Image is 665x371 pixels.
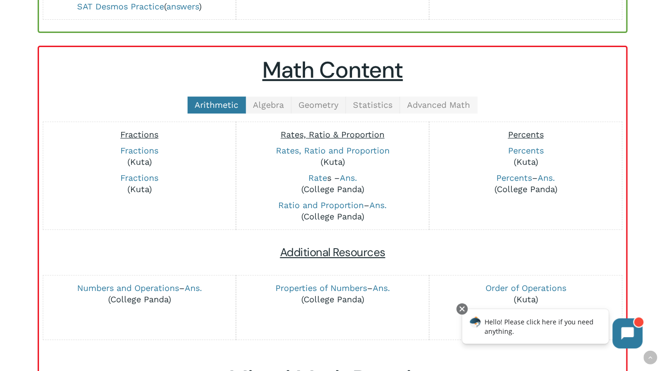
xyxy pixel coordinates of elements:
[253,100,284,110] span: Algebra
[278,200,364,210] a: Ratio and Proportion
[508,145,543,155] a: Percents
[246,97,291,113] a: Algebra
[166,1,199,11] a: answers
[120,145,158,155] a: Fractions
[195,100,238,110] span: Arithmetic
[77,283,179,293] a: Numbers and Operations
[434,172,617,195] p: – (College Panda)
[275,283,367,293] a: Properties of Numbers
[434,145,617,168] p: (Kuta)
[298,100,338,110] span: Geometry
[120,129,158,139] span: Fractions
[241,145,424,168] p: (Kuta)
[508,129,543,139] span: Percents
[241,282,424,305] p: – (College Panda)
[369,200,387,210] a: Ans.
[452,301,652,358] iframe: Chatbot
[339,173,357,183] a: Ans.
[262,55,403,85] u: Math Content
[48,282,231,305] p: – (College Panda)
[434,310,617,332] p: ( )
[280,245,385,259] span: Additional Resources
[485,283,566,293] a: Order of Operations
[496,173,532,183] a: Percents
[241,172,424,195] p: s – (College Panda)
[48,145,231,168] p: (Kuta)
[120,173,158,183] a: Fractions
[188,97,246,113] a: Arithmetic
[185,283,202,293] a: Ans.
[407,100,470,110] span: Advanced Math
[281,129,384,139] span: Rates, Ratio & Proportion
[77,1,164,11] a: SAT Desmos Practice
[48,1,231,12] p: ( )
[353,100,392,110] span: Statistics
[291,97,346,113] a: Geometry
[538,173,555,183] a: Ans.
[434,282,617,305] p: (Kuta)
[308,173,327,183] a: Rate
[400,97,477,113] a: Advanced Math
[241,200,424,222] p: – (College Panda)
[372,283,390,293] a: Ans.
[275,145,389,155] a: Rates, Ratio and Proportion
[48,172,231,195] p: (Kuta)
[346,97,400,113] a: Statistics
